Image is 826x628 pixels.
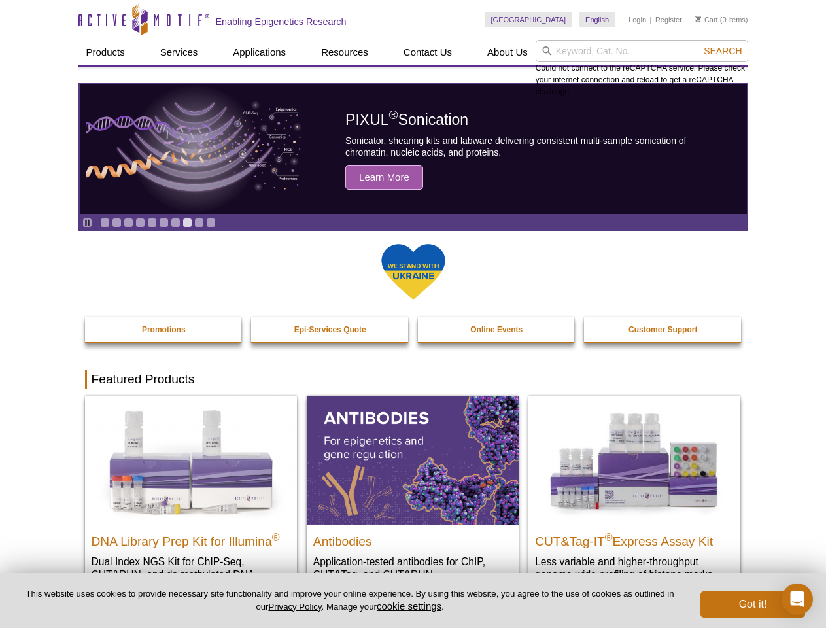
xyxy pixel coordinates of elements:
a: Products [78,40,133,65]
h2: Featured Products [85,370,742,389]
a: Go to slide 10 [206,218,216,228]
a: Promotions [85,317,243,342]
li: (0 items) [695,12,748,27]
a: Applications [225,40,294,65]
img: We Stand With Ukraine [381,243,446,301]
a: Services [152,40,206,65]
sup: ® [605,531,613,542]
h2: CUT&Tag-IT Express Assay Kit [535,529,734,548]
a: Privacy Policy [268,602,321,612]
a: English [579,12,615,27]
a: Toggle autoplay [82,218,92,228]
a: Go to slide 7 [171,218,181,228]
strong: Promotions [142,325,186,334]
p: Less variable and higher-throughput genome-wide profiling of histone marks​. [535,555,734,582]
img: Your Cart [695,16,701,22]
img: CUT&Tag-IT® Express Assay Kit [528,396,740,524]
strong: Customer Support [628,325,697,334]
h2: DNA Library Prep Kit for Illumina [92,529,290,548]
div: Could not connect to the reCAPTCHA service. Please check your internet connection and reload to g... [536,40,748,97]
h2: Enabling Epigenetics Research [216,16,347,27]
h2: Antibodies [313,529,512,548]
button: Got it! [700,591,805,618]
a: Go to slide 6 [159,218,169,228]
a: DNA Library Prep Kit for Illumina DNA Library Prep Kit for Illumina® Dual Index NGS Kit for ChIP-... [85,396,297,607]
a: Epi-Services Quote [251,317,409,342]
span: Search [704,46,742,56]
button: cookie settings [377,601,441,612]
a: Go to slide 2 [112,218,122,228]
a: Cart [695,15,718,24]
p: This website uses cookies to provide necessary site functionality and improve your online experie... [21,588,679,613]
sup: ® [272,531,280,542]
a: Contact Us [396,40,460,65]
a: Resources [313,40,376,65]
a: Customer Support [584,317,742,342]
a: CUT&Tag-IT® Express Assay Kit CUT&Tag-IT®Express Assay Kit Less variable and higher-throughput ge... [528,396,740,594]
a: Go to slide 9 [194,218,204,228]
strong: Epi-Services Quote [294,325,366,334]
a: Go to slide 1 [100,218,110,228]
a: Login [628,15,646,24]
a: Go to slide 3 [124,218,133,228]
img: All Antibodies [307,396,519,524]
p: Application-tested antibodies for ChIP, CUT&Tag, and CUT&RUN. [313,555,512,582]
strong: Online Events [470,325,523,334]
li: | [650,12,652,27]
button: Search [700,45,746,57]
a: Go to slide 8 [182,218,192,228]
a: About Us [479,40,536,65]
a: Register [655,15,682,24]
img: DNA Library Prep Kit for Illumina [85,396,297,524]
a: Online Events [418,317,576,342]
p: Dual Index NGS Kit for ChIP-Seq, CUT&RUN, and ds methylated DNA assays. [92,555,290,595]
a: All Antibodies Antibodies Application-tested antibodies for ChIP, CUT&Tag, and CUT&RUN. [307,396,519,594]
a: [GEOGRAPHIC_DATA] [485,12,573,27]
div: Open Intercom Messenger [782,584,813,615]
input: Keyword, Cat. No. [536,40,748,62]
a: Go to slide 5 [147,218,157,228]
a: Go to slide 4 [135,218,145,228]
